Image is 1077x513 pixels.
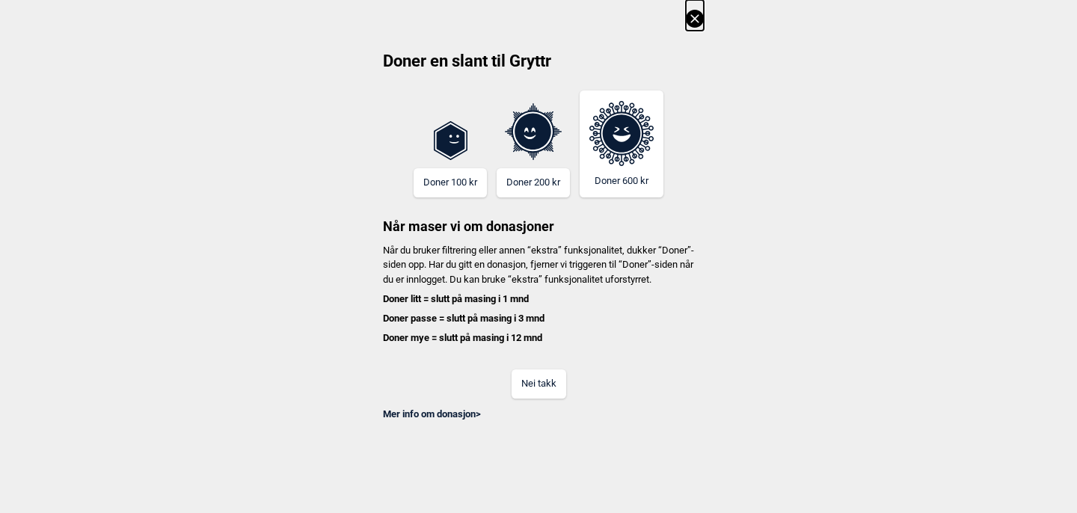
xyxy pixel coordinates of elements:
button: Doner 600 kr [580,90,663,197]
button: Doner 200 kr [497,168,570,197]
p: Når du bruker filtrering eller annen “ekstra” funksjonalitet, dukker “Doner”-siden opp. Har du gi... [373,243,704,345]
button: Nei takk [512,369,566,399]
h3: Når maser vi om donasjoner [373,197,704,236]
button: Doner 100 kr [414,168,487,197]
b: Doner mye = slutt på masing i 12 mnd [383,332,542,343]
h2: Doner en slant til Gryttr [373,50,704,83]
b: Doner passe = slutt på masing i 3 mnd [383,313,544,324]
a: Mer info om donasjon> [383,408,481,420]
b: Doner litt = slutt på masing i 1 mnd [383,293,529,304]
